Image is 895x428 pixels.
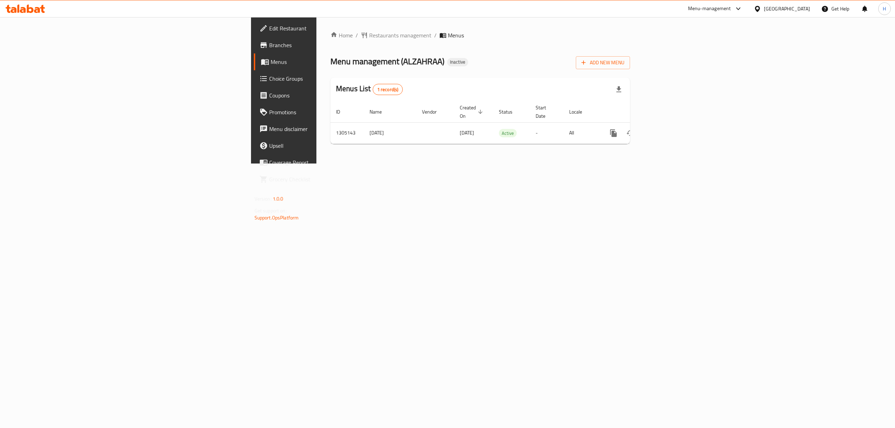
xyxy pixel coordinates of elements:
a: Branches [254,37,401,53]
span: H [883,5,886,13]
table: enhanced table [330,101,678,144]
span: 1.0.0 [273,194,284,203]
span: Active [499,129,517,137]
span: [DATE] [460,128,474,137]
span: Coupons [269,91,395,100]
span: Menus [448,31,464,39]
span: 1 record(s) [373,86,403,93]
button: Add New Menu [576,56,630,69]
span: Edit Restaurant [269,24,395,32]
td: All [564,122,600,144]
a: Menus [254,53,401,70]
div: [GEOGRAPHIC_DATA] [764,5,810,13]
a: Coupons [254,87,401,104]
span: Upsell [269,142,395,150]
span: Promotions [269,108,395,116]
li: / [434,31,437,39]
span: ID [336,108,349,116]
div: Export file [610,81,627,98]
a: Grocery Checklist [254,171,401,188]
span: Created On [460,103,485,120]
span: Name [370,108,391,116]
button: Change Status [622,125,639,142]
span: Grocery Checklist [269,175,395,183]
span: Branches [269,41,395,49]
span: Coverage Report [269,158,395,167]
td: - [530,122,564,144]
span: Get support on: [255,206,287,215]
a: Coverage Report [254,154,401,171]
span: Status [499,108,522,116]
span: Locale [569,108,591,116]
h2: Menus List [336,84,403,95]
span: Inactive [447,59,468,65]
button: more [605,125,622,142]
div: Menu-management [688,5,731,13]
span: Menu disclaimer [269,125,395,133]
span: Menus [271,58,395,66]
a: Upsell [254,137,401,154]
div: Inactive [447,58,468,66]
a: Choice Groups [254,70,401,87]
th: Actions [600,101,678,123]
span: Start Date [536,103,555,120]
span: Version: [255,194,272,203]
a: Edit Restaurant [254,20,401,37]
nav: breadcrumb [330,31,630,39]
span: Choice Groups [269,74,395,83]
a: Menu disclaimer [254,121,401,137]
a: Promotions [254,104,401,121]
span: Add New Menu [581,58,624,67]
div: Total records count [373,84,403,95]
span: Vendor [422,108,446,116]
a: Support.OpsPlatform [255,213,299,222]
